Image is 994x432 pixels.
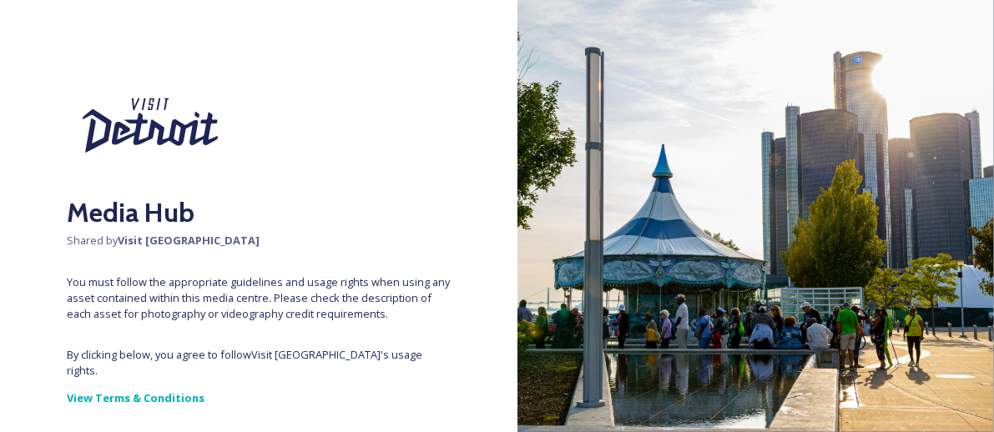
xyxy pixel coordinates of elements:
img: Visit%20Detroit%20New%202024.svg [67,67,234,184]
a: View Terms & Conditions [67,388,451,408]
span: You must follow the appropriate guidelines and usage rights when using any asset contained within... [67,274,451,323]
span: By clicking below, you agree to follow Visit [GEOGRAPHIC_DATA] 's usage rights. [67,347,451,379]
strong: Visit [GEOGRAPHIC_DATA] [118,233,260,248]
h2: Media Hub [67,193,451,233]
strong: View Terms & Conditions [67,390,204,405]
span: Shared by [67,233,451,249]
